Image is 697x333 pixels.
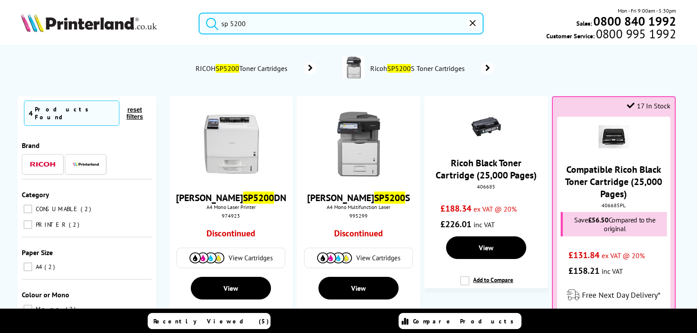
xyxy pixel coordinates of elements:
[24,220,32,229] input: PRINTER 2
[69,221,81,229] span: 2
[431,183,541,190] div: 406685
[399,313,521,329] a: Compare Products
[588,215,609,224] span: £56.50
[576,19,592,27] span: Sales:
[24,205,32,213] input: CONSUMABLE 2
[369,64,468,73] span: Ricoh S Toner Cartridges
[223,284,238,293] span: View
[24,262,32,271] input: A4 2
[81,205,93,213] span: 2
[568,249,599,261] span: £131.84
[374,192,405,204] mark: SP5200
[440,203,471,214] span: £188.34
[191,277,271,299] a: View
[216,64,239,73] mark: SP5200
[599,125,629,148] img: 75115200-small.jpg
[317,252,352,263] img: Cartridges
[153,317,269,325] span: Recently Viewed (5)
[30,162,56,167] img: Ricoh
[356,254,400,262] span: View Cartridges
[602,267,623,276] span: inc VAT
[65,305,78,313] span: 2
[561,212,667,236] div: Save Compared to the original
[326,111,391,177] img: SP5200S-small.jpg
[446,236,526,259] a: View
[73,162,99,166] img: Printerland
[471,111,501,142] img: ricohsp5210dn406685land.jpg
[460,276,513,293] label: Add to Compare
[181,252,281,263] a: View Cartridges
[595,30,676,38] span: 0800 995 1992
[34,221,68,229] span: PRINTER
[22,190,49,199] span: Category
[34,205,80,213] span: CONSUMABLE
[301,204,416,210] span: A4 Mono Multifunction Laser
[313,228,405,243] div: Discontinued
[351,284,366,293] span: View
[565,163,662,200] a: Compatible Ricoh Black Toner Cartridge (25,000 Pages)
[21,13,188,34] a: Printerland Logo
[185,228,277,243] div: Discontinued
[176,192,286,204] a: [PERSON_NAME]SP5200DN
[194,64,291,73] span: RICOH Toner Cartridges
[343,57,365,78] img: 995299-conspage.jpg
[627,101,670,110] div: 17 In Stock
[189,252,224,263] img: Cartridges
[44,263,57,271] span: 2
[602,251,645,260] span: ex VAT @ 20%
[29,109,33,118] span: 4
[474,205,517,213] span: ex VAT @ 20%
[413,317,518,325] span: Compare Products
[22,248,53,257] span: Paper Size
[309,252,408,263] a: View Cartridges
[618,7,676,15] span: Mon - Fri 9:00am - 5:30pm
[303,212,413,219] div: 995299
[387,64,411,73] mark: SP5200
[21,13,157,32] img: Printerland Logo
[479,243,494,252] span: View
[199,13,483,34] input: Search product
[557,283,670,307] div: modal_delivery
[546,30,676,40] span: Customer Service:
[198,111,264,177] img: ricoh5200land.jpg
[474,220,495,229] span: inc VAT
[307,192,410,204] a: [PERSON_NAME]SP5200S
[243,192,274,204] mark: SP5200
[24,305,32,313] input: Mono 2
[440,219,471,230] span: £226.01
[34,305,64,313] span: Mono
[119,106,150,121] button: reset filters
[436,157,537,181] a: Ricoh Black Toner Cartridge (25,000 Pages)
[592,17,676,25] a: 0800 840 1992
[22,290,69,299] span: Colour or Mono
[369,57,494,80] a: RicohSP5200S Toner Cartridges
[568,265,599,276] span: £158.21
[194,62,317,74] a: RICOHSP5200Toner Cartridges
[34,263,44,271] span: A4
[593,13,676,29] b: 0800 840 1992
[559,202,668,209] div: 406685PL
[174,204,288,210] span: A4 Mono Laser Printer
[35,105,115,121] div: Products Found
[176,212,286,219] div: 974923
[148,313,271,329] a: Recently Viewed (5)
[22,141,40,150] span: Brand
[229,254,273,262] span: View Cartridges
[318,277,399,299] a: View
[582,290,660,300] span: Free Next Day Delivery*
